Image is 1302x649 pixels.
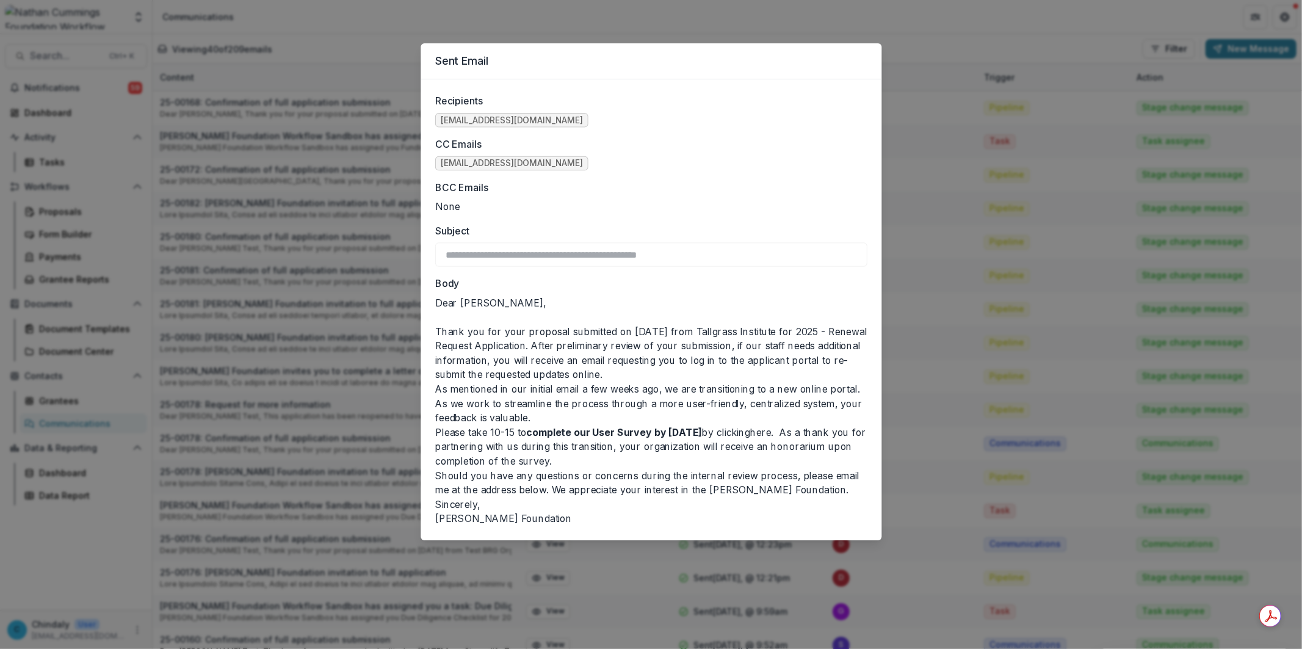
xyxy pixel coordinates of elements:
[421,43,881,79] header: Sent Email
[440,115,582,126] span: [EMAIL_ADDRESS][DOMAIN_NAME]
[435,200,867,214] ul: None
[435,425,867,468] p: Please take 10-15 to by clicking . As a thank you for partnering with us during this transition, ...
[435,180,860,195] label: BCC Emails
[435,276,860,291] label: Body
[435,512,867,526] p: [PERSON_NAME] Foundation
[435,468,867,497] p: Should you have any questions or concerns during the internal review process, please email me at ...
[750,426,771,438] a: here
[435,382,867,425] p: As mentioned in our initial email a few weeks ago, we are transitioning to a new online portal. A...
[435,94,860,109] label: Recipients
[435,137,860,151] label: CC Emails
[435,223,860,238] label: Subject
[435,295,867,382] p: Dear [PERSON_NAME], Thank you for your proposal submitted on [DATE] from Tallgrass Institute for ...
[440,158,582,169] span: [EMAIL_ADDRESS][DOMAIN_NAME]
[435,497,867,512] p: Sincerely,
[526,426,702,438] strong: complete our User Survey by [DATE]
